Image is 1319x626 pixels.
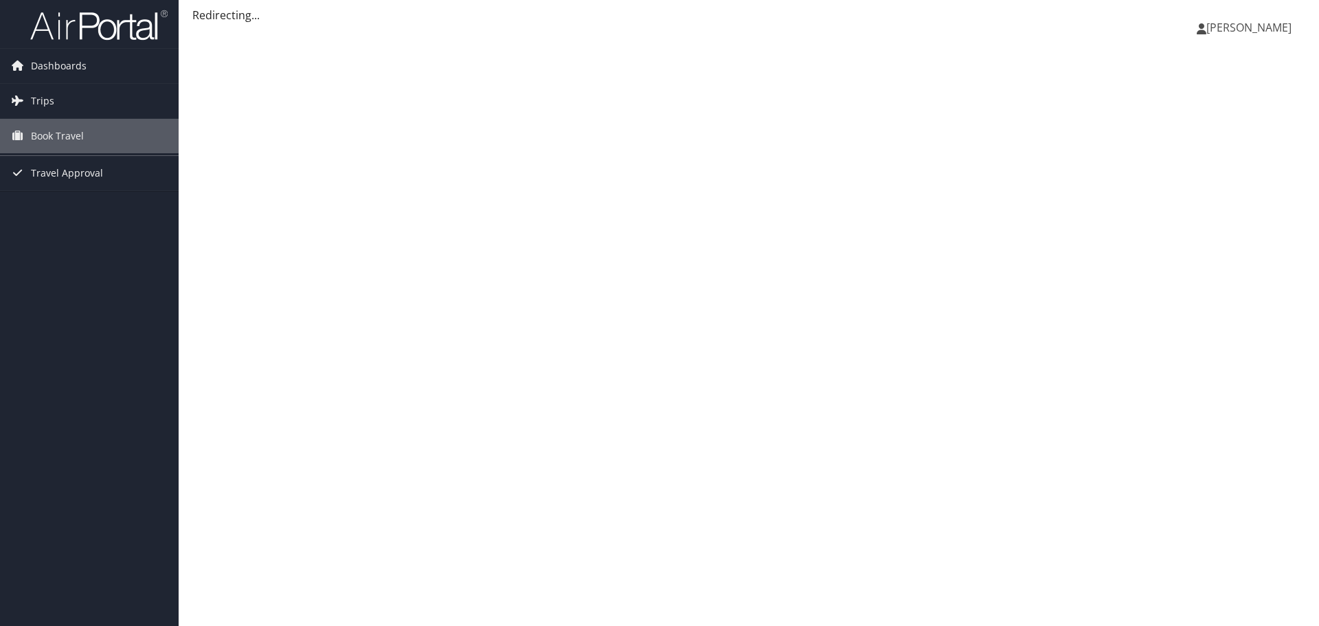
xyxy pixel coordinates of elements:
[31,49,87,83] span: Dashboards
[192,7,1305,23] div: Redirecting...
[1197,7,1305,48] a: [PERSON_NAME]
[31,156,103,190] span: Travel Approval
[31,119,84,153] span: Book Travel
[1206,20,1292,35] span: [PERSON_NAME]
[31,84,54,118] span: Trips
[30,9,168,41] img: airportal-logo.png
